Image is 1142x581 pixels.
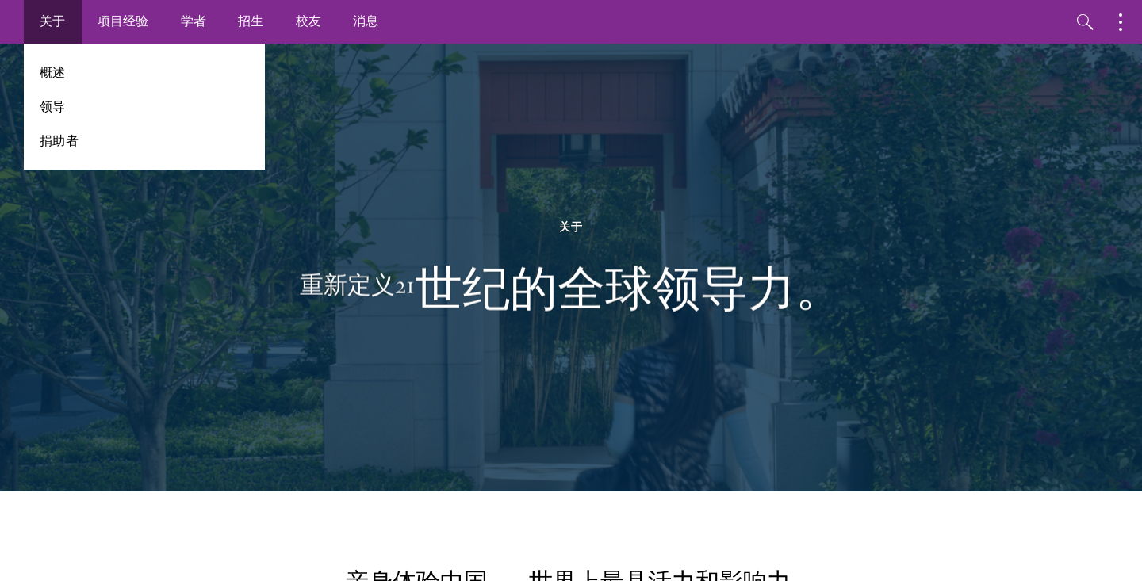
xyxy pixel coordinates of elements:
font: 消息 [353,12,379,30]
font: 校友 [296,12,322,30]
font: 。 [795,259,843,319]
font: 世纪的全球领导力 [415,259,795,319]
font: 招生 [238,12,264,30]
a: 概述 [40,63,66,82]
font: 项目经验 [98,12,149,30]
font: 学者 [181,12,207,30]
font: 重新定义21 [300,270,415,300]
a: 领导 [40,97,66,116]
font: 关于 [559,219,584,235]
a: 捐助者 [40,132,79,150]
font: 关于 [40,12,66,30]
